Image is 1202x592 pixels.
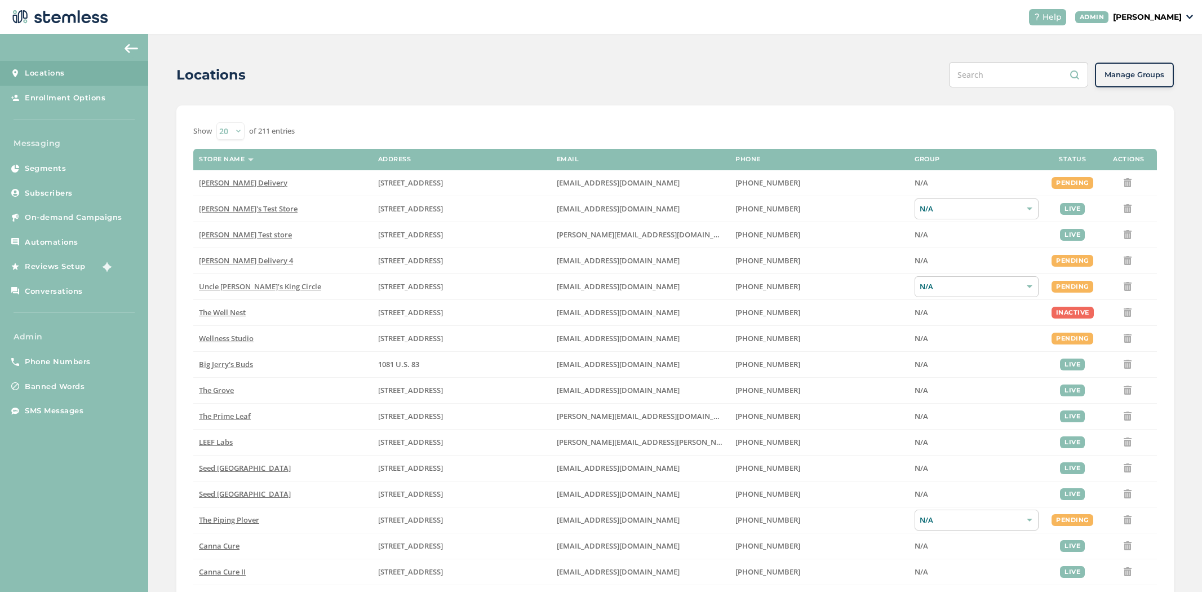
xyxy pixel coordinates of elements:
[1095,63,1174,87] button: Manage Groups
[1043,11,1062,23] span: Help
[9,6,108,28] img: logo-dark-0685b13c.svg
[94,255,117,278] img: glitter-stars-b7820f95.gif
[1075,11,1109,23] div: ADMIN
[25,68,65,79] span: Locations
[25,163,66,174] span: Segments
[25,286,83,297] span: Conversations
[125,44,138,53] img: icon-arrow-back-accent-c549486e.svg
[25,188,73,199] span: Subscribers
[25,381,85,392] span: Banned Words
[1105,69,1164,81] span: Manage Groups
[1113,11,1182,23] p: [PERSON_NAME]
[176,65,246,85] h2: Locations
[25,405,83,417] span: SMS Messages
[25,92,105,104] span: Enrollment Options
[1146,538,1202,592] iframe: Chat Widget
[25,356,91,368] span: Phone Numbers
[25,237,78,248] span: Automations
[25,261,86,272] span: Reviews Setup
[1186,15,1193,19] img: icon_down-arrow-small-66adaf34.svg
[25,212,122,223] span: On-demand Campaigns
[949,62,1088,87] input: Search
[1034,14,1040,20] img: icon-help-white-03924b79.svg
